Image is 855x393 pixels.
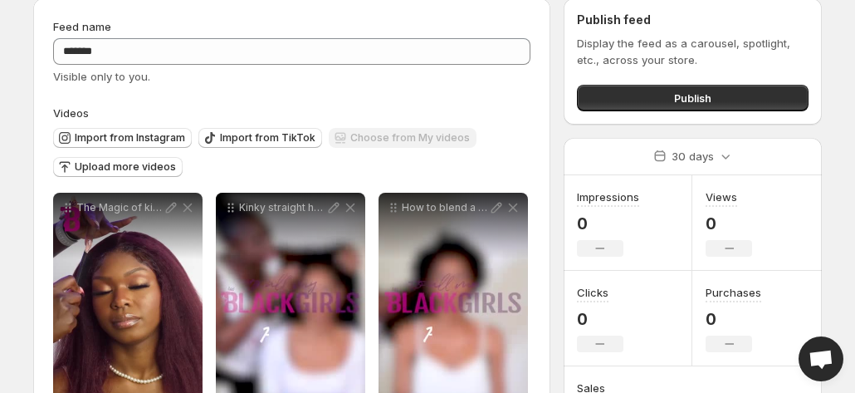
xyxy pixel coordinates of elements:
[220,131,315,145] span: Import from TikTok
[577,189,639,205] h3: Impressions
[53,106,89,120] span: Videos
[706,309,761,329] p: 0
[577,35,809,68] p: Display the feed as a carousel, spotlight, etc., across your store.
[75,131,185,145] span: Import from Instagram
[53,157,183,177] button: Upload more videos
[75,160,176,174] span: Upload more videos
[799,337,843,381] a: Open chat
[239,201,325,214] p: Kinky straight hair in less than a minute Yes please Doesnt our model look gorgeous in our Kinky ...
[53,70,150,83] span: Visible only to you.
[674,90,711,106] span: Publish
[706,214,752,233] p: 0
[706,189,737,205] h3: Views
[706,284,761,301] h3: Purchases
[577,214,639,233] p: 0
[577,12,809,28] h2: Publish feed
[577,85,809,111] button: Publish
[672,148,714,165] p: 30 days
[577,309,623,329] p: 0
[76,201,163,214] p: The Magic of kinky straight toallmyblackgirls Discover more at toallmyblackgirls
[402,201,488,214] p: How to blend a u-part wig in under a minute These wigs are beginner friendly Discover more at TOA...
[577,284,608,301] h3: Clicks
[53,128,192,148] button: Import from Instagram
[198,128,322,148] button: Import from TikTok
[53,20,111,33] span: Feed name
